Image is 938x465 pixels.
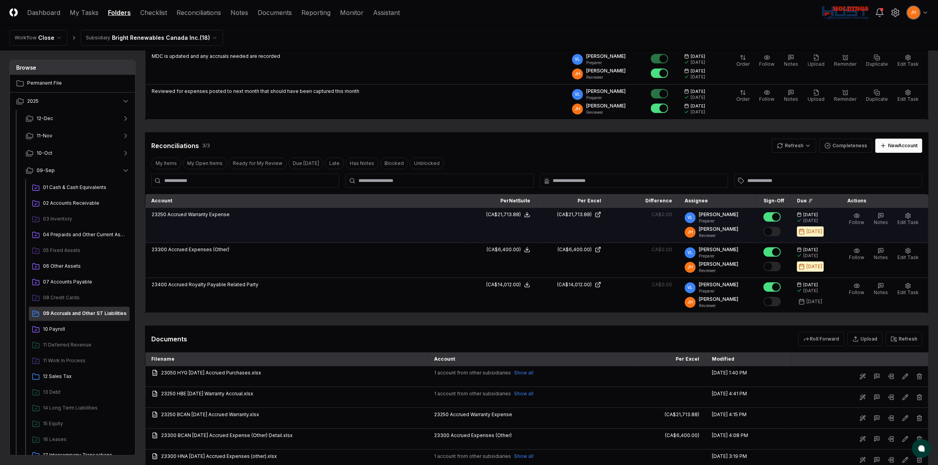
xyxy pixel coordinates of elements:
div: Subsidiary [86,34,110,41]
button: Edit Task [896,88,920,104]
button: Notes [872,281,890,298]
a: 23250 HBE [DATE] Warranty Accrual.xlsx [152,390,422,397]
button: Order [735,53,751,69]
span: Notes [874,219,888,225]
div: [DATE] [806,263,822,270]
div: [DATE] [691,109,705,115]
p: Reviewed for expenses posted to next month that should have been captured this month [152,88,359,95]
span: 09 Accruals and Other ST Liabilities [43,310,126,317]
p: [PERSON_NAME] [699,281,738,288]
p: Reviewer [699,233,738,239]
button: My Open Items [183,157,227,169]
a: (CA$21,713.88) [543,211,601,218]
img: Host NA Holdings logo [822,6,869,19]
button: Notes [782,88,800,104]
button: Follow [847,246,866,263]
div: [DATE] [803,288,818,294]
button: Mark complete [763,212,781,222]
a: My Tasks [70,8,98,17]
div: [DATE] [806,228,822,235]
button: Follow [847,211,866,228]
th: Per Excel [635,352,706,366]
p: Reviewer [586,74,626,80]
button: NewAccount [875,139,922,153]
span: VL [575,56,580,62]
p: [PERSON_NAME] [699,261,738,268]
span: Edit Task [897,219,919,225]
span: Edit Task [897,96,919,102]
button: Mark complete [763,282,781,292]
a: 12 Sales Tax [29,370,130,384]
span: [DATE] [691,89,705,94]
span: 05 Fixed Assets [43,247,126,254]
div: CA$0.00 [652,246,672,253]
th: Difference [607,194,678,208]
th: Filename [145,352,428,366]
a: 11 Deferred Revenue [29,338,130,352]
span: Notes [784,61,798,67]
button: Duplicate [864,53,890,69]
a: 09 Accruals and Other ST Liabilities [29,307,130,321]
span: Permanent File [27,80,130,87]
span: 08 Credit Cards [43,294,126,301]
span: Duplicate [866,61,888,67]
p: [PERSON_NAME] [586,67,626,74]
button: Reminder [832,88,858,104]
div: Account [152,197,460,204]
div: (CA$21,713.88) [665,411,699,418]
div: Due [797,197,828,204]
span: VL [688,215,693,220]
span: 14 Long Term Liabilities [43,404,126,411]
p: Preparer [699,288,738,294]
button: Mark complete [763,247,781,257]
span: 10 Payroll [43,326,126,333]
button: Has Notes [345,157,379,169]
span: Follow [759,96,775,102]
button: 2025 [10,93,136,110]
span: 1 account from other subsidiaries [434,390,511,397]
span: VL [688,285,693,291]
a: 11 Work In Process [29,354,130,368]
th: Per NetSuite [466,194,537,208]
div: (CA$6,400.00) [557,246,592,253]
td: [DATE] 4:08 PM [706,429,791,450]
p: [PERSON_NAME] [699,296,738,303]
a: 16 Leases [29,433,130,447]
button: Reminder [832,53,858,69]
button: Roll Forward [798,332,844,346]
p: Preparer [699,253,738,259]
span: 07 Accounts Payable [43,278,126,285]
button: Notes [872,211,890,228]
span: 2025 [27,98,39,105]
span: Edit Task [897,61,919,67]
button: 10-Oct [19,145,136,162]
button: JH [906,6,921,20]
span: JH [575,106,580,112]
button: Unblocked [410,157,444,169]
span: Edit Task [897,254,919,260]
div: (CA$14,012.00) [557,281,592,288]
button: (CA$6,400.00) [487,246,530,253]
button: (CA$14,012.00) [486,281,530,288]
a: Reconciliations [176,8,221,17]
span: 17 Intercompany Transactions [43,452,126,459]
span: JH [687,299,693,305]
span: [DATE] [803,282,818,288]
button: atlas-launcher [912,439,931,458]
a: Assistant [373,8,400,17]
button: (CA$21,713.88) [486,211,530,218]
div: [DATE] [691,94,705,100]
button: Follow [758,88,776,104]
span: 01 Cash & Cash Equivalents [43,184,126,191]
span: Upload [808,96,825,102]
span: 04 Prepaids and Other Current Assets [43,231,126,238]
span: 03 Inventory [43,215,126,222]
a: 17 Intercompany Transactions [29,448,130,463]
button: My Items [151,157,181,169]
a: 10 Payroll [29,322,130,337]
span: [DATE] [803,247,818,253]
img: Logo [9,8,18,17]
a: Folders [108,8,131,17]
span: VL [688,250,693,256]
a: 04 Prepaids and Other Current Assets [29,228,130,242]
